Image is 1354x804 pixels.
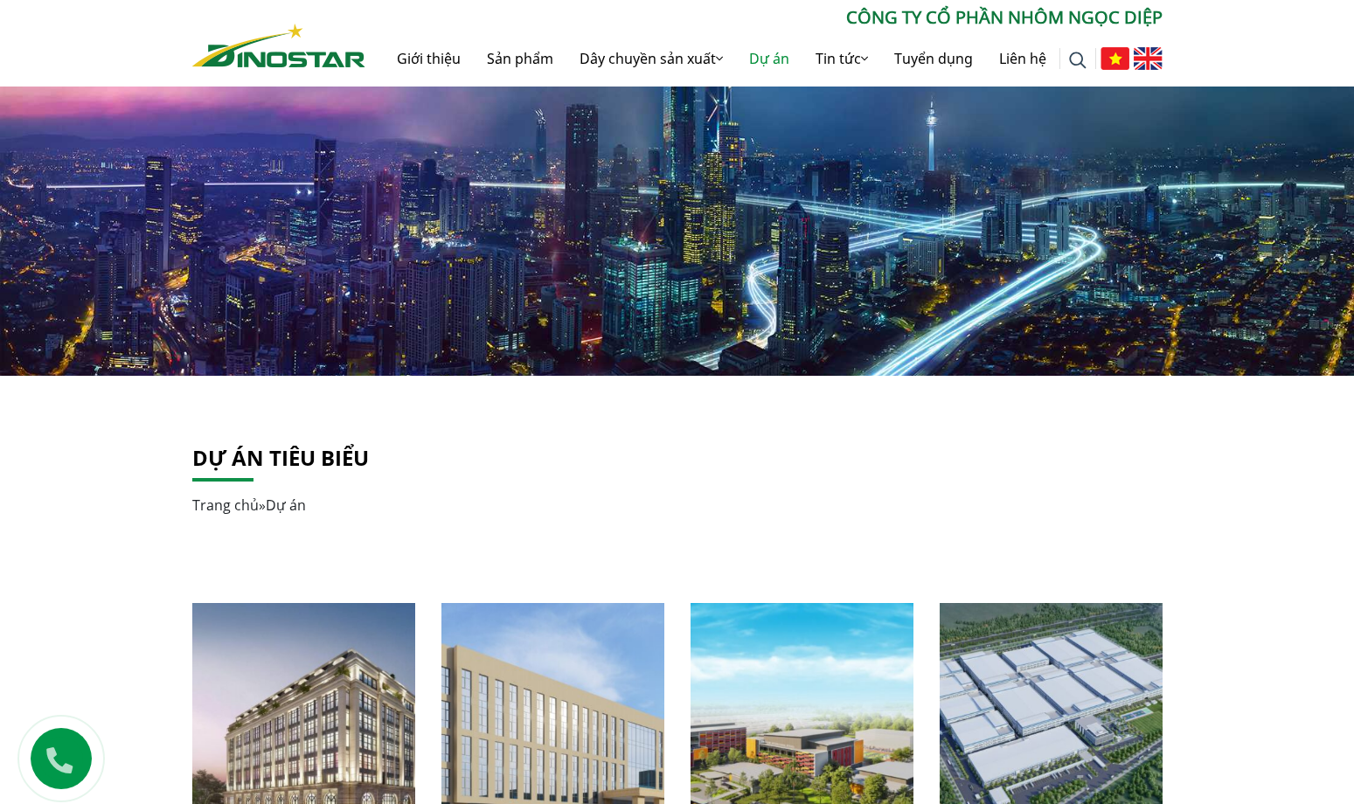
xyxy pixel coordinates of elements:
[266,496,306,515] span: Dự án
[736,31,802,87] a: Dự án
[474,31,566,87] a: Sản phẩm
[566,31,736,87] a: Dây chuyền sản xuất
[192,496,259,515] a: Trang chủ
[881,31,986,87] a: Tuyển dụng
[384,31,474,87] a: Giới thiệu
[1134,47,1163,70] img: English
[192,24,365,67] img: Nhôm Dinostar
[192,443,369,472] a: Dự án tiêu biểu
[986,31,1059,87] a: Liên hệ
[1069,52,1087,69] img: search
[802,31,881,87] a: Tin tức
[1101,47,1129,70] img: Tiếng Việt
[365,4,1163,31] p: CÔNG TY CỔ PHẦN NHÔM NGỌC DIỆP
[192,496,306,515] span: »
